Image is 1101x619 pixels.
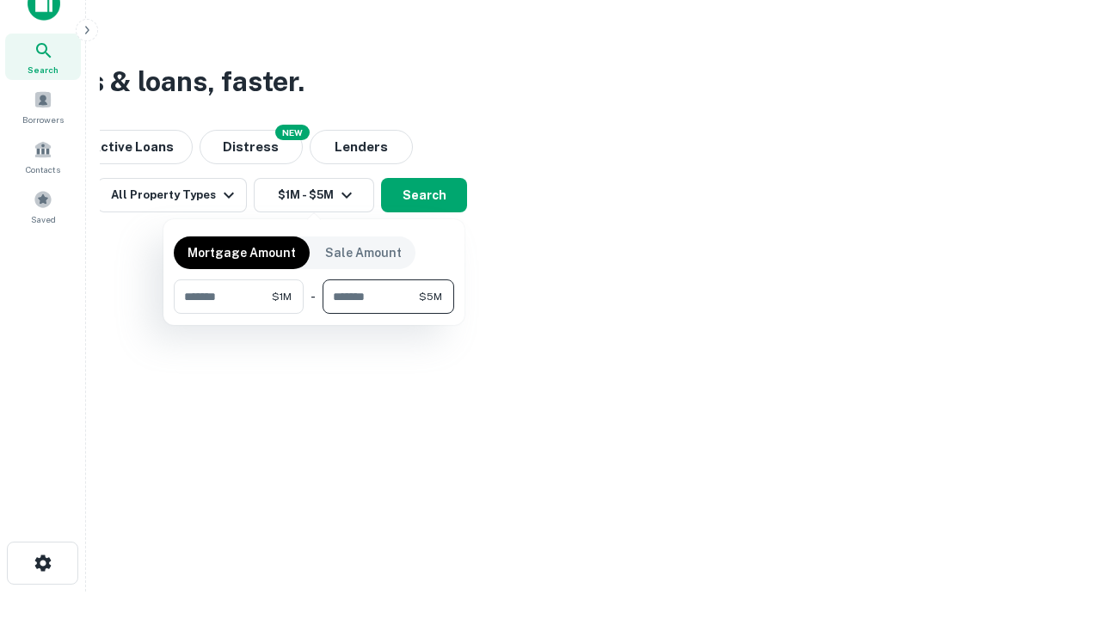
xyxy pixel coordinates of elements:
[272,289,292,304] span: $1M
[325,243,402,262] p: Sale Amount
[1015,481,1101,564] iframe: Chat Widget
[188,243,296,262] p: Mortgage Amount
[311,279,316,314] div: -
[419,289,442,304] span: $5M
